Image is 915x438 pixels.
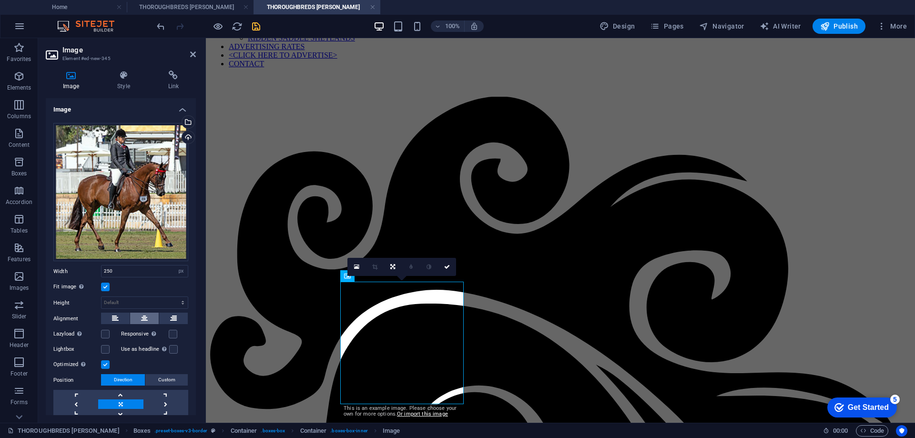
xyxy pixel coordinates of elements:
p: Content [9,141,30,149]
div: Calibre-6DC1J3PRTYLF9cAao34jYg.png [53,123,188,262]
i: This element is a customizable preset [211,428,215,433]
i: Save (Ctrl+S) [251,21,262,32]
p: Elements [7,84,31,92]
p: Header [10,341,29,349]
h6: Session time [823,425,848,437]
div: Get Started 5 items remaining, 0% complete [8,5,77,25]
i: Undo: Paste (Ctrl+Z) [155,21,166,32]
span: Click to select. Double-click to edit [300,425,327,437]
label: Use as headline [121,344,169,355]
nav: breadcrumb [133,425,400,437]
h4: Link [151,71,196,91]
label: Alignment [53,313,101,325]
button: Design [596,19,639,34]
a: Blur [402,258,420,276]
label: Lightbox [53,344,101,355]
button: Click here to leave preview mode and continue editing [212,20,224,32]
span: Code [860,425,884,437]
a: Confirm ( Ctrl ⏎ ) [438,258,456,276]
span: Publish [820,21,858,31]
span: 00 00 [833,425,848,437]
h2: Image [62,46,196,54]
p: Columns [7,112,31,120]
span: Click to select. Double-click to edit [383,425,400,437]
p: Tables [10,227,28,234]
button: reload [231,20,243,32]
div: 5 [71,2,80,11]
h4: Image [46,71,100,91]
button: Navigator [695,19,748,34]
p: Features [8,255,30,263]
button: AI Writer [756,19,805,34]
button: 100% [431,20,465,32]
button: Direction [101,374,145,386]
span: AI Writer [760,21,801,31]
button: Usercentrics [896,425,907,437]
p: Slider [12,313,27,320]
a: Or import this image [397,411,448,417]
a: Crop mode [366,258,384,276]
button: Publish [813,19,865,34]
span: Click to select. Double-click to edit [231,425,257,437]
span: . boxes-box-inner [330,425,368,437]
label: Optimized [53,359,101,370]
div: Get Started [28,10,69,19]
span: Click to select. Double-click to edit [133,425,151,437]
label: Responsive [121,328,169,340]
h3: Element #ed-new-345 [62,54,177,63]
p: Forms [10,398,28,406]
label: Fit image [53,281,101,293]
img: Editor Logo [55,20,126,32]
span: : [840,427,841,434]
span: Design [600,21,635,31]
button: undo [155,20,166,32]
p: Boxes [11,170,27,177]
h4: THOROUGHBREDS [PERSON_NAME] [127,2,254,12]
label: Height [53,300,101,306]
h4: Image [46,98,196,115]
span: Custom [158,374,175,386]
p: Footer [10,370,28,377]
a: Greyscale [420,258,438,276]
h4: THOROUGHBREDS [PERSON_NAME] [254,2,380,12]
span: Pages [650,21,683,31]
p: Images [10,284,29,292]
i: Reload page [232,21,243,32]
span: . boxes-box [261,425,285,437]
i: On resize automatically adjust zoom level to fit chosen device. [470,22,478,31]
p: Accordion [6,198,32,206]
button: Code [856,425,888,437]
label: Position [53,375,101,386]
a: Select files from the file manager, stock photos, or upload file(s) [347,258,366,276]
button: More [873,19,911,34]
span: . preset-boxes-v3-border [154,425,207,437]
h6: 100% [445,20,460,32]
button: Pages [646,19,687,34]
span: Direction [114,374,132,386]
button: save [250,20,262,32]
label: Width [53,269,101,274]
span: More [877,21,907,31]
div: Design (Ctrl+Alt+Y) [596,19,639,34]
span: Navigator [699,21,744,31]
h4: Style [100,71,151,91]
p: Favorites [7,55,31,63]
label: Lazyload [53,328,101,340]
a: Click to cancel selection. Double-click to open Pages [8,425,120,437]
a: Change orientation [384,258,402,276]
button: Custom [145,374,188,386]
div: This is an example image. Please choose your own for more options. [342,405,461,418]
